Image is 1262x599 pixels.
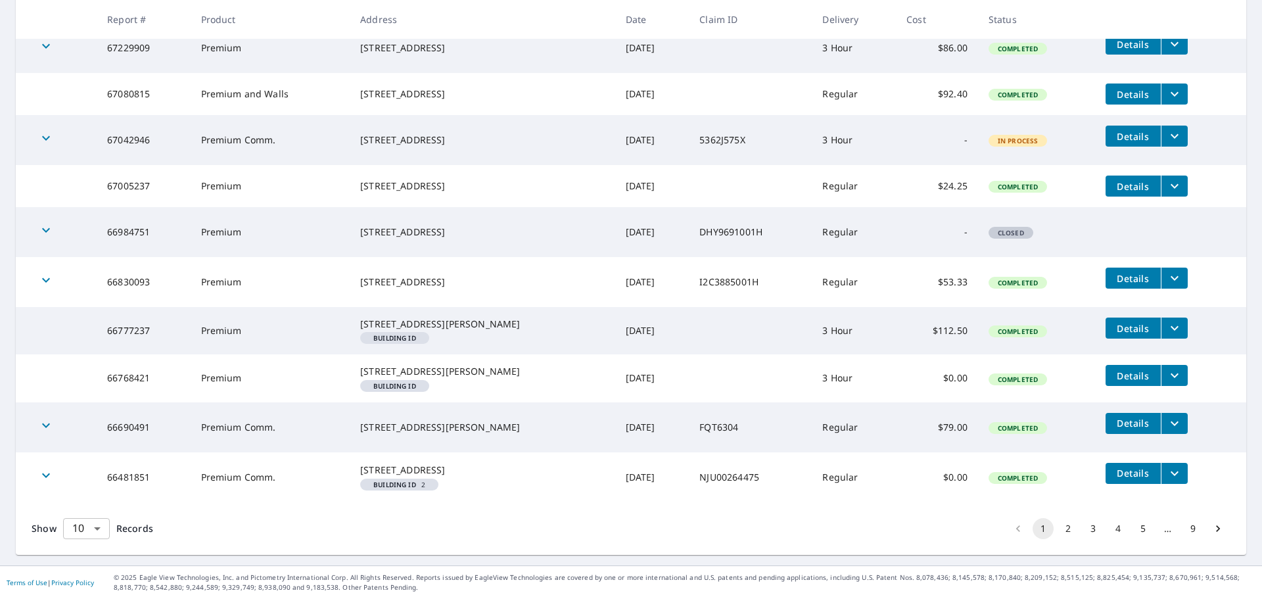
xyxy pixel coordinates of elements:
button: detailsBtn-66481851 [1106,463,1161,484]
span: In Process [990,136,1046,145]
td: NJU00264475 [689,452,812,502]
div: [STREET_ADDRESS][PERSON_NAME] [360,365,605,378]
div: [STREET_ADDRESS] [360,464,605,477]
td: Premium [191,207,350,257]
div: Show 10 records [63,518,110,539]
td: [DATE] [615,307,689,354]
td: 66830093 [97,257,190,307]
button: detailsBtn-67080815 [1106,84,1161,105]
td: Premium [191,307,350,354]
div: [STREET_ADDRESS][PERSON_NAME] [360,421,605,434]
span: Details [1113,130,1153,143]
td: - [896,115,978,165]
nav: pagination navigation [1006,518,1230,539]
td: [DATE] [615,207,689,257]
span: Details [1113,417,1153,429]
td: $24.25 [896,165,978,207]
td: $0.00 [896,452,978,502]
button: detailsBtn-67005237 [1106,176,1161,197]
td: [DATE] [615,354,689,402]
td: - [896,207,978,257]
button: filesDropdownBtn-66690491 [1161,413,1188,434]
div: [STREET_ADDRESS] [360,226,605,239]
td: [DATE] [615,115,689,165]
td: $92.40 [896,73,978,115]
td: 3 Hour [812,354,896,402]
td: Regular [812,402,896,452]
div: [STREET_ADDRESS] [360,180,605,193]
button: filesDropdownBtn-67229909 [1161,34,1188,55]
span: Completed [990,327,1046,336]
button: detailsBtn-66690491 [1106,413,1161,434]
td: $53.33 [896,257,978,307]
span: 2 [365,481,433,488]
button: filesDropdownBtn-67005237 [1161,176,1188,197]
td: [DATE] [615,402,689,452]
td: Regular [812,207,896,257]
em: Building ID [373,383,416,389]
td: $79.00 [896,402,978,452]
td: [DATE] [615,165,689,207]
button: filesDropdownBtn-66768421 [1161,365,1188,386]
button: filesDropdownBtn-66830093 [1161,268,1188,289]
td: 66481851 [97,452,190,502]
td: 67042946 [97,115,190,165]
span: Closed [990,228,1032,237]
td: Premium [191,165,350,207]
td: $0.00 [896,354,978,402]
button: detailsBtn-66777237 [1106,318,1161,339]
td: Regular [812,165,896,207]
td: FQT6304 [689,402,812,452]
em: Building ID [373,335,416,341]
td: 67080815 [97,73,190,115]
td: [DATE] [615,452,689,502]
div: 10 [63,510,110,547]
td: [DATE] [615,23,689,73]
td: Premium and Walls [191,73,350,115]
button: filesDropdownBtn-67042946 [1161,126,1188,147]
button: filesDropdownBtn-66481851 [1161,463,1188,484]
td: 5362J575X [689,115,812,165]
button: Go to page 5 [1133,518,1154,539]
span: Details [1113,180,1153,193]
span: Details [1113,322,1153,335]
td: 66690491 [97,402,190,452]
div: [STREET_ADDRESS] [360,87,605,101]
td: 3 Hour [812,23,896,73]
span: Details [1113,88,1153,101]
div: [STREET_ADDRESS] [360,41,605,55]
span: Completed [990,375,1046,384]
td: Premium Comm. [191,402,350,452]
p: © 2025 Eagle View Technologies, Inc. and Pictometry International Corp. All Rights Reserved. Repo... [114,573,1255,592]
span: Completed [990,182,1046,191]
div: [STREET_ADDRESS][PERSON_NAME] [360,318,605,331]
span: Details [1113,38,1153,51]
td: Premium Comm. [191,452,350,502]
button: Go to page 2 [1058,518,1079,539]
td: 67229909 [97,23,190,73]
button: Go to page 9 [1182,518,1204,539]
td: Regular [812,73,896,115]
td: Premium [191,257,350,307]
span: Records [116,522,153,535]
td: 3 Hour [812,307,896,354]
span: Completed [990,473,1046,483]
span: Details [1113,272,1153,285]
button: Go to page 3 [1083,518,1104,539]
button: detailsBtn-66768421 [1106,365,1161,386]
td: Premium [191,354,350,402]
td: Premium Comm. [191,115,350,165]
span: Completed [990,278,1046,287]
td: 66768421 [97,354,190,402]
div: [STREET_ADDRESS] [360,276,605,289]
td: [DATE] [615,257,689,307]
button: detailsBtn-67042946 [1106,126,1161,147]
div: [STREET_ADDRESS] [360,133,605,147]
td: DHY9691001H [689,207,812,257]
button: Go to page 4 [1108,518,1129,539]
a: Privacy Policy [51,578,94,587]
button: detailsBtn-66830093 [1106,268,1161,289]
em: Building ID [373,481,416,488]
td: Regular [812,257,896,307]
p: | [7,579,94,587]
